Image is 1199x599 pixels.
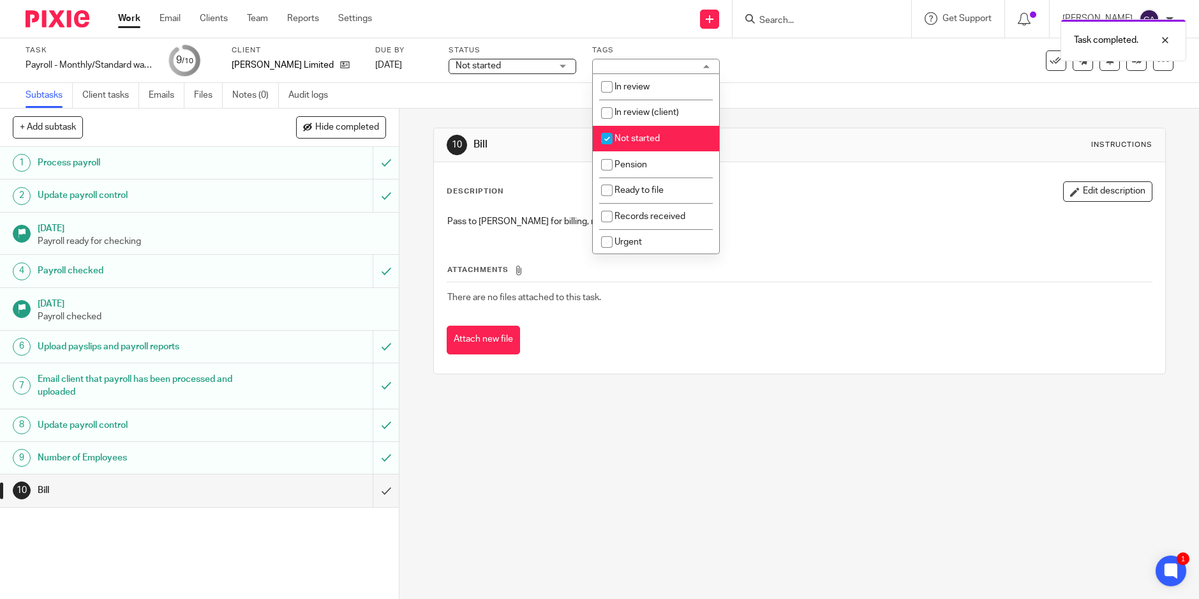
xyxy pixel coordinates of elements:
[13,116,83,138] button: + Add subtask
[13,262,31,280] div: 4
[447,215,1152,228] p: Pass to [PERSON_NAME] for billing, note any unusual time cost.
[232,45,359,56] label: Client
[614,134,660,143] span: Not started
[1177,552,1189,565] div: 1
[160,12,181,25] a: Email
[26,59,153,72] div: Payroll - Monthly/Standard wages/No Pension
[338,12,372,25] a: Settings
[38,481,253,500] h1: Bill
[149,83,184,108] a: Emails
[447,266,509,273] span: Attachments
[26,83,73,108] a: Subtasks
[118,12,140,25] a: Work
[447,293,601,302] span: There are no files attached to this task.
[473,138,826,151] h1: Bill
[287,12,319,25] a: Reports
[13,449,31,467] div: 9
[315,123,379,133] span: Hide completed
[614,186,664,195] span: Ready to file
[614,108,679,117] span: In review (client)
[1139,9,1159,29] img: svg%3E
[38,448,253,467] h1: Number of Employees
[38,153,253,172] h1: Process payroll
[614,160,647,169] span: Pension
[38,219,387,235] h1: [DATE]
[592,45,720,56] label: Tags
[38,416,253,435] h1: Update payroll control
[13,377,31,395] div: 7
[447,135,467,155] div: 10
[447,186,503,197] p: Description
[1063,181,1152,202] button: Edit description
[13,154,31,172] div: 1
[38,261,253,280] h1: Payroll checked
[296,116,386,138] button: Hide completed
[614,238,642,246] span: Urgent
[247,12,268,25] a: Team
[456,61,501,70] span: Not started
[614,82,650,91] span: In review
[194,83,223,108] a: Files
[82,83,139,108] a: Client tasks
[232,83,279,108] a: Notes (0)
[375,61,402,70] span: [DATE]
[38,370,253,402] h1: Email client that payroll has been processed and uploaded
[38,294,387,310] h1: [DATE]
[38,235,387,248] p: Payroll ready for checking
[200,12,228,25] a: Clients
[26,45,153,56] label: Task
[1074,34,1138,47] p: Task completed.
[38,310,387,323] p: Payroll checked
[182,57,193,64] small: /10
[1091,140,1152,150] div: Instructions
[13,338,31,356] div: 6
[13,187,31,205] div: 2
[176,53,193,68] div: 9
[38,186,253,205] h1: Update payroll control
[26,10,89,27] img: Pixie
[447,326,520,354] button: Attach new file
[38,337,253,356] h1: Upload payslips and payroll reports
[614,212,685,221] span: Records received
[13,416,31,434] div: 8
[13,481,31,499] div: 10
[288,83,338,108] a: Audit logs
[449,45,576,56] label: Status
[232,59,334,72] p: [PERSON_NAME] Limited
[375,45,433,56] label: Due by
